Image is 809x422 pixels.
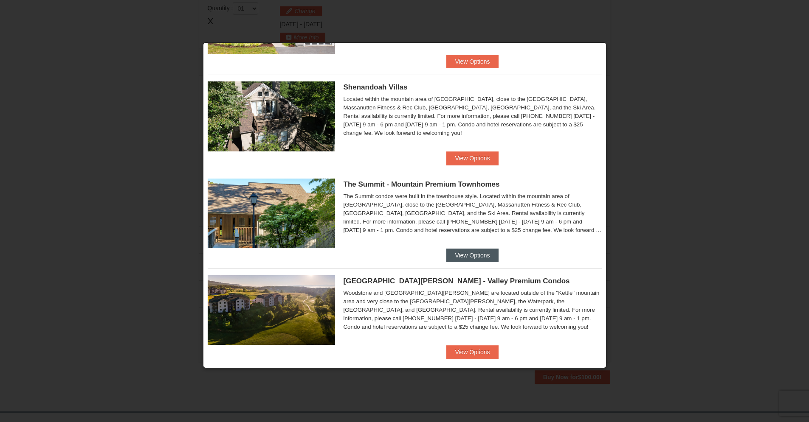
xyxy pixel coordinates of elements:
button: View Options [446,55,498,68]
span: The Summit - Mountain Premium Townhomes [344,180,500,188]
img: 19219019-2-e70bf45f.jpg [208,81,335,151]
button: View Options [446,151,498,165]
div: The Summit condos were built in the townhouse style. Located within the mountain area of [GEOGRAP... [344,192,602,235]
button: View Options [446,249,498,262]
img: 19219041-4-ec11c166.jpg [208,275,335,345]
div: Woodstone and [GEOGRAPHIC_DATA][PERSON_NAME] are located outside of the "Kettle" mountain area an... [344,289,602,331]
div: Located within the mountain area of [GEOGRAPHIC_DATA], close to the [GEOGRAPHIC_DATA], Massanutte... [344,95,602,137]
span: Shenandoah Villas [344,83,408,91]
button: View Options [446,345,498,359]
img: 19219034-1-0eee7e00.jpg [208,179,335,248]
span: [GEOGRAPHIC_DATA][PERSON_NAME] - Valley Premium Condos [344,277,570,285]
